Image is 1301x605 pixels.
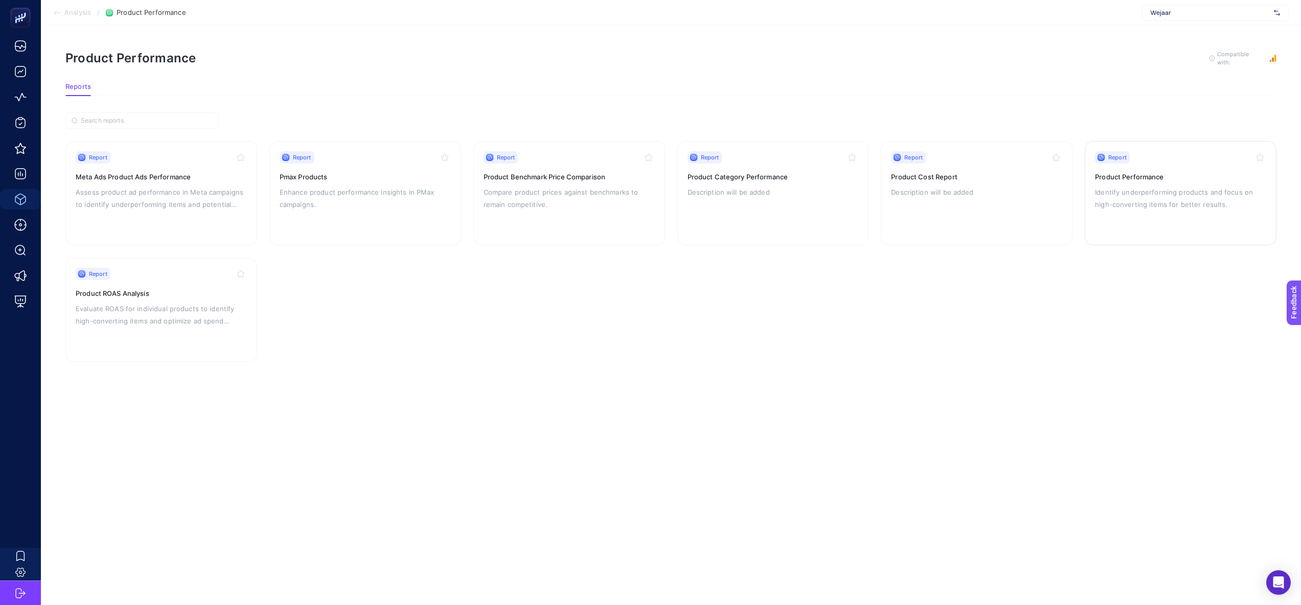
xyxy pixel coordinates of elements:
[484,172,655,182] h3: Product Benchmark Price Comparison
[65,83,91,96] button: Reports
[81,117,213,125] input: Search
[904,153,923,161] span: Report
[64,9,91,17] span: Analysis
[484,186,655,211] p: Compare product prices against benchmarks to remain competitive.
[269,141,461,245] a: ReportPmax ProductsEnhance product performance insights in PMax campaigns.
[65,141,257,245] a: ReportMeta Ads Product Ads PerformanceAssess product ad performance in Meta campaigns to identify...
[1266,570,1291,595] div: Open Intercom Messenger
[76,186,247,211] p: Assess product ad performance in Meta campaigns to identify underperforming items and potential p...
[97,8,100,16] span: /
[6,3,39,11] span: Feedback
[293,153,311,161] span: Report
[497,153,515,161] span: Report
[473,141,665,245] a: ReportProduct Benchmark Price ComparisonCompare product prices against benchmarks to remain compe...
[65,83,91,91] span: Reports
[1274,8,1280,18] img: svg%3e
[117,9,186,17] span: Product Performance
[1108,153,1127,161] span: Report
[677,141,869,245] a: ReportProduct Category PerformanceDescription will be added
[89,153,107,161] span: Report
[1150,9,1270,17] span: Wejaar
[1095,186,1266,211] p: Identify underperforming products and focus on high-converting items for better results.
[65,51,196,65] h1: Product Performance
[1095,172,1266,182] h3: Product Performance
[65,258,257,362] a: ReportProduct ROAS AnalysisEvaluate ROAS for individual products to identify high-converting item...
[881,141,1072,245] a: ReportProduct Cost ReportDescription will be added
[76,172,247,182] h3: Meta Ads Product Ads Performance
[688,172,859,182] h3: Product Category Performance
[280,186,451,211] p: Enhance product performance insights in PMax campaigns.
[891,186,1062,198] p: Description will be added
[76,288,247,298] h3: Product ROAS Analysis
[701,153,719,161] span: Report
[89,270,107,278] span: Report
[688,186,859,198] p: Description will be added
[280,172,451,182] h3: Pmax Products
[1217,50,1263,66] span: Compatible with:
[891,172,1062,182] h3: Product Cost Report
[76,302,247,327] p: Evaluate ROAS for individual products to identify high-converting items and optimize ad spend all...
[1085,141,1276,245] a: ReportProduct PerformanceIdentify underperforming products and focus on high-converting items for...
